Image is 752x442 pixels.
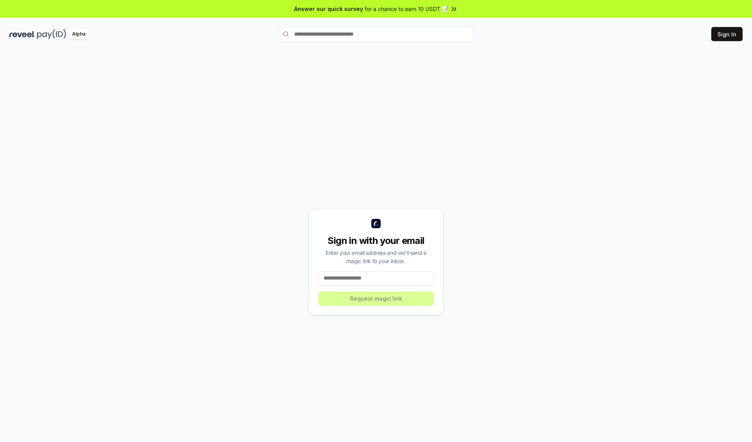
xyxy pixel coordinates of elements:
span: Answer our quick survey [294,5,363,13]
button: Sign In [711,27,743,41]
div: Alpha [68,29,90,39]
img: reveel_dark [9,29,36,39]
div: Sign in with your email [318,235,434,247]
img: logo_small [371,219,381,228]
span: for a chance to earn 10 USDT 📝 [365,5,448,13]
img: pay_id [37,29,66,39]
div: Enter your email address and we’ll send a magic link to your inbox. [318,249,434,265]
